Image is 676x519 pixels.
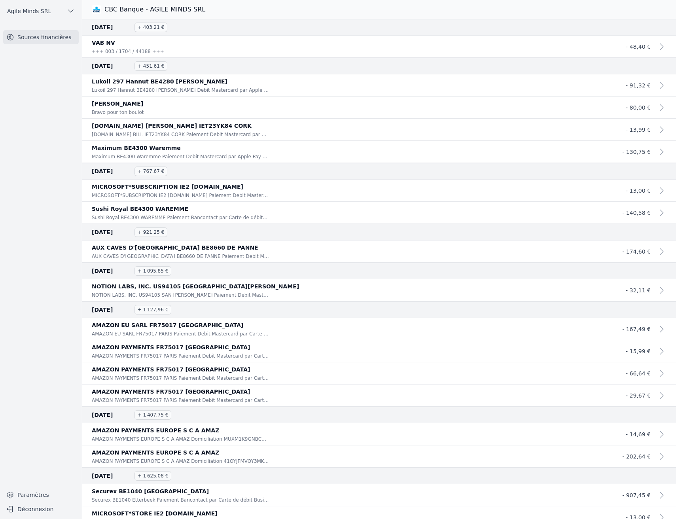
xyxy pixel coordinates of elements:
a: Lukoil 297 Hannut BE4280 [PERSON_NAME] Lukoil 297 Hannut BE4280 [PERSON_NAME] Debit Mastercard pa... [82,74,676,97]
a: NOTION LABS, INC. US94105 [GEOGRAPHIC_DATA][PERSON_NAME] NOTION LABS, INC. US94105 SAN [PERSON_NA... [82,279,676,301]
p: Sushi Royal BE4300 WAREMME [92,204,603,214]
span: - 80,00 € [626,104,651,111]
a: Securex BE1040 [GEOGRAPHIC_DATA] Securex BE1040 Etterbeek Paiement Bancontact par Carte de débit ... [82,484,676,506]
span: - 140,58 € [622,210,651,216]
span: - 32,11 € [626,287,651,294]
span: [DATE] [92,410,130,420]
a: [PERSON_NAME] Bravo pour ton boulot - 80,00 € [82,97,676,119]
a: Paramètres [3,489,79,501]
button: Agile Minds SRL [3,5,79,17]
p: AMAZON PAYMENTS FR75017 [GEOGRAPHIC_DATA] [92,365,603,374]
span: + 403,21 € [134,23,167,32]
span: - 167,49 € [622,326,651,332]
a: [DOMAIN_NAME] [PERSON_NAME] IET23YK84 CORK [DOMAIN_NAME] BILL IET23YK84 CORK Paiement Debit Maste... [82,119,676,141]
span: [DATE] [92,227,130,237]
span: + 1 127,96 € [134,305,171,314]
span: [DATE] [92,266,130,276]
span: - 15,99 € [626,348,651,354]
p: MICROSOFT*SUBSCRIPTION IE2 [DOMAIN_NAME] [92,182,603,191]
span: + 1 095,85 € [134,266,171,276]
span: - 13,00 € [626,188,651,194]
span: [DATE] [92,23,130,32]
span: + 921,25 € [134,227,167,237]
p: [DOMAIN_NAME] [PERSON_NAME] IET23YK84 CORK [92,121,603,131]
span: [DATE] [92,167,130,176]
p: [DOMAIN_NAME] BILL IET23YK84 CORK Paiement Debit Mastercard par Carte de débit Business CBC [DATE... [92,131,269,138]
p: Lukoil 297 Hannut BE4280 [PERSON_NAME] [92,77,603,86]
p: Securex BE1040 [GEOGRAPHIC_DATA] [92,487,603,496]
p: Lukoil 297 Hannut BE4280 [PERSON_NAME] Debit Mastercard par Apple Pay [DATE] 12.06 heures 5480 28... [92,86,269,94]
p: AMAZON PAYMENTS EUROPE S C A AMAZ [92,426,603,435]
span: - 130,75 € [622,149,651,155]
p: AMAZON PAYMENTS FR75017 PARIS Paiement Debit Mastercard par Carte de débit Business CBC [DATE] 12... [92,396,269,404]
a: AUX CAVES D'[GEOGRAPHIC_DATA] BE8660 DE PANNE AUX CAVES D'[GEOGRAPHIC_DATA] BE8660 DE PANNE Paiem... [82,241,676,263]
span: - 66,64 € [626,370,651,377]
a: AMAZON EU SARL FR75017 [GEOGRAPHIC_DATA] AMAZON EU SARL FR75017 PARIS Paiement Debit Mastercard p... [82,318,676,340]
p: MICROSOFT*SUBSCRIPTION IE2 [DOMAIN_NAME] Paiement Debit Mastercard par Carte de débit Business CB... [92,191,269,199]
p: MICROSOFT*STORE IE2 [DOMAIN_NAME] [92,509,603,518]
p: NOTION LABS, INC. US94105 [GEOGRAPHIC_DATA][PERSON_NAME] [92,282,603,291]
a: Sushi Royal BE4300 WAREMME Sushi Royal BE4300 WAREMME Paiement Bancontact par Carte de débit Busi... [82,202,676,224]
span: + 1 407,75 € [134,410,171,420]
p: NOTION LABS, INC. US94105 SAN [PERSON_NAME] Paiement Debit Mastercard par M4M - MDES for merchant... [92,291,269,299]
span: [DATE] [92,471,130,481]
span: [DATE] [92,61,130,71]
p: AMAZON PAYMENTS FR75017 PARIS Paiement Debit Mastercard par Carte de débit Business CBC [DATE] 13... [92,352,269,360]
p: AMAZON PAYMENTS FR75017 [GEOGRAPHIC_DATA] [92,387,603,396]
span: Agile Minds SRL [7,7,51,15]
h3: CBC Banque - AGILE MINDS SRL [104,5,205,14]
span: + 451,61 € [134,61,167,71]
img: CBC Banque - AGILE MINDS SRL [92,5,101,14]
p: AMAZON PAYMENTS EUROPE S C A AMAZ Domiciliation MUXM1K9GNBCQMBIR I4AXE9CAORWFYTW.MTLCW)QIBWN?BN 4... [92,435,269,443]
p: AMAZON PAYMENTS FR75017 PARIS Paiement Debit Mastercard par Carte de débit Business CBC [DATE] 08... [92,374,269,382]
a: MICROSOFT*SUBSCRIPTION IE2 [DOMAIN_NAME] MICROSOFT*SUBSCRIPTION IE2 [DOMAIN_NAME] Paiement Debit ... [82,180,676,202]
button: Déconnexion [3,503,79,515]
p: Maximum BE4300 Waremme Paiement Debit Mastercard par Apple Pay [DATE] 13.30 heures 5480 28XX XXXX... [92,153,269,161]
p: AUX CAVES D'[GEOGRAPHIC_DATA] BE8660 DE PANNE [92,243,603,252]
p: AMAZON PAYMENTS EUROPE S C A AMAZ [92,448,603,457]
span: - 174,60 € [622,248,651,255]
span: - 91,32 € [626,82,651,89]
p: AUX CAVES D'[GEOGRAPHIC_DATA] BE8660 DE PANNE Paiement Debit Mastercard par Apple Pay [DATE] 16.0... [92,252,269,260]
span: + 1 625,08 € [134,471,171,481]
span: - 14,69 € [626,431,651,438]
span: + 767,67 € [134,167,167,176]
a: AMAZON PAYMENTS EUROPE S C A AMAZ AMAZON PAYMENTS EUROPE S C A AMAZ Domiciliation MUXM1K9GNBCQMBI... [82,423,676,445]
span: - 48,40 € [626,44,651,50]
p: AMAZON PAYMENTS FR75017 [GEOGRAPHIC_DATA] [92,343,603,352]
p: AMAZON EU SARL FR75017 [GEOGRAPHIC_DATA] [92,320,603,330]
p: [PERSON_NAME] [92,99,603,108]
span: - 13,99 € [626,127,651,133]
p: AMAZON EU SARL FR75017 PARIS Paiement Debit Mastercard par Carte de débit Business CBC [DATE] 17.... [92,330,269,338]
span: - 29,67 € [626,392,651,399]
p: Securex BE1040 Etterbeek Paiement Bancontact par Carte de débit Business CBC [DATE] 08.34 heures ... [92,496,269,504]
span: - 202,64 € [622,453,651,460]
a: AMAZON PAYMENTS FR75017 [GEOGRAPHIC_DATA] AMAZON PAYMENTS FR75017 PARIS Paiement Debit Mastercard... [82,385,676,407]
a: Maximum BE4300 Waremme Maximum BE4300 Waremme Paiement Debit Mastercard par Apple Pay [DATE] 13.3... [82,141,676,163]
a: AMAZON PAYMENTS FR75017 [GEOGRAPHIC_DATA] AMAZON PAYMENTS FR75017 PARIS Paiement Debit Mastercard... [82,340,676,362]
p: AMAZON PAYMENTS EUROPE S C A AMAZ Domiciliation 41OYJFMVOY3MKWGH I4AXE9CAORWFYTW.MTLCW)QIBWN?BN 4... [92,457,269,465]
a: AMAZON PAYMENTS FR75017 [GEOGRAPHIC_DATA] AMAZON PAYMENTS FR75017 PARIS Paiement Debit Mastercard... [82,362,676,385]
span: - 907,45 € [622,492,651,498]
p: Sushi Royal BE4300 WAREMME Paiement Bancontact par Carte de débit Business CBC [DATE] 21.06 heure... [92,214,269,222]
p: Bravo pour ton boulot [92,108,269,116]
a: VAB NV +++ 003 / 1704 / 44188 +++ - 48,40 € [82,36,676,58]
p: +++ 003 / 1704 / 44188 +++ [92,47,269,55]
p: Maximum BE4300 Waremme [92,143,603,153]
a: AMAZON PAYMENTS EUROPE S C A AMAZ AMAZON PAYMENTS EUROPE S C A AMAZ Domiciliation 41OYJFMVOY3MKWG... [82,445,676,468]
p: VAB NV [92,38,603,47]
a: Sources financières [3,30,79,44]
span: [DATE] [92,305,130,314]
